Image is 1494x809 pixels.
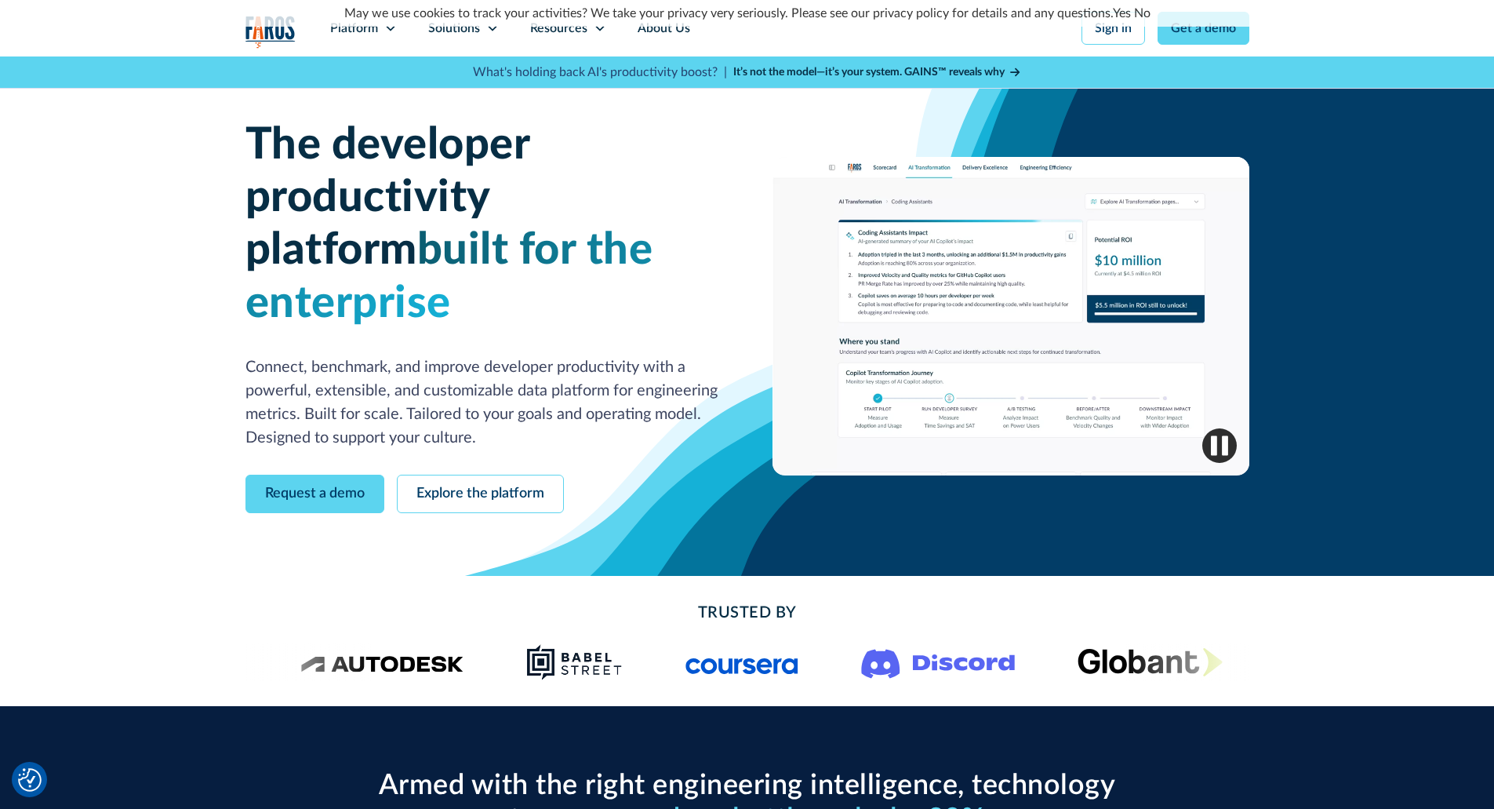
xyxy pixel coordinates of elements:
a: Explore the platform [397,475,564,513]
a: home [245,16,296,48]
h2: Trusted By [371,601,1124,625]
a: No [1134,7,1150,20]
button: Cookie Settings [18,768,42,792]
img: Babel Street logo png [526,643,623,681]
img: Logo of the communication platform Discord. [861,646,1015,679]
a: It’s not the model—it’s your system. GAINS™ reveals why [733,64,1022,81]
img: Revisit consent button [18,768,42,792]
p: Connect, benchmark, and improve developer productivity with a powerful, extensible, and customiza... [245,355,722,450]
img: Logo of the online learning platform Coursera. [685,650,798,675]
img: Logo of the design software company Autodesk. [300,651,463,672]
div: Platform [330,19,378,38]
img: Pause video [1202,428,1237,463]
span: built for the enterprise [245,228,653,325]
div: Solutions [428,19,480,38]
div: Resources [530,19,587,38]
a: Sign in [1081,12,1145,45]
a: Yes [1113,7,1131,20]
img: Globant's logo [1078,647,1223,676]
a: Request a demo [245,475,384,513]
img: Logo of the analytics and reporting company Faros. [245,16,296,48]
strong: It’s not the model—it’s your system. GAINS™ reveals why [733,67,1005,78]
a: Get a demo [1158,12,1249,45]
p: What's holding back AI's productivity boost? | [473,63,727,82]
h1: The developer productivity platform [245,119,722,330]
